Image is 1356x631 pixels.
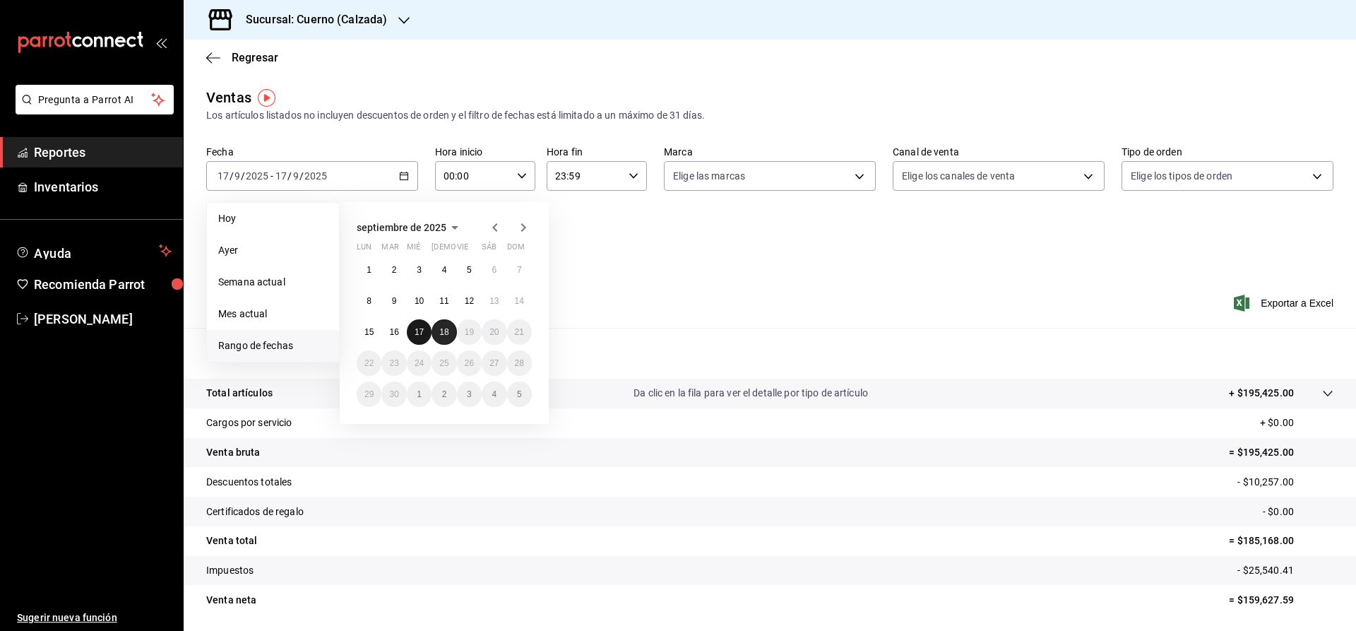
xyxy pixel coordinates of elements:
[299,170,304,182] span: /
[389,358,398,368] abbr: 23 de septiembre de 2025
[902,169,1015,183] span: Elige los canales de venta
[230,170,234,182] span: /
[407,288,432,314] button: 10 de septiembre de 2025
[367,296,371,306] abbr: 8 de septiembre de 2025
[517,389,522,399] abbr: 5 de octubre de 2025
[292,170,299,182] input: --
[381,350,406,376] button: 23 de septiembre de 2025
[457,319,482,345] button: 19 de septiembre de 2025
[357,242,371,257] abbr: lunes
[357,257,381,283] button: 1 de septiembre de 2025
[465,358,474,368] abbr: 26 de septiembre de 2025
[1229,386,1294,401] p: + $195,425.00
[206,147,418,157] label: Fecha
[270,170,273,182] span: -
[507,288,532,314] button: 14 de septiembre de 2025
[206,87,251,108] div: Ventas
[206,563,254,578] p: Impuestos
[515,358,524,368] abbr: 28 de septiembre de 2025
[465,327,474,337] abbr: 19 de septiembre de 2025
[389,327,398,337] abbr: 16 de septiembre de 2025
[457,288,482,314] button: 12 de septiembre de 2025
[206,108,1333,123] div: Los artículos listados no incluyen descuentos de orden y el filtro de fechas está limitado a un m...
[218,243,328,258] span: Ayer
[893,147,1105,157] label: Canal de venta
[364,358,374,368] abbr: 22 de septiembre de 2025
[381,288,406,314] button: 9 de septiembre de 2025
[432,242,515,257] abbr: jueves
[392,265,397,275] abbr: 2 de septiembre de 2025
[442,389,447,399] abbr: 2 de octubre de 2025
[1229,445,1333,460] p: = $195,425.00
[217,170,230,182] input: --
[234,170,241,182] input: --
[507,257,532,283] button: 7 de septiembre de 2025
[381,319,406,345] button: 16 de septiembre de 2025
[482,319,506,345] button: 20 de septiembre de 2025
[357,382,381,407] button: 29 de septiembre de 2025
[155,37,167,48] button: open_drawer_menu
[417,389,422,399] abbr: 1 de octubre de 2025
[407,257,432,283] button: 3 de septiembre de 2025
[232,51,278,64] span: Regresar
[515,296,524,306] abbr: 14 de septiembre de 2025
[467,389,472,399] abbr: 3 de octubre de 2025
[34,177,172,196] span: Inventarios
[234,11,387,28] h3: Sucursal: Cuerno (Calzada)
[673,169,745,183] span: Elige las marcas
[34,242,153,259] span: Ayuda
[407,382,432,407] button: 1 de octubre de 2025
[1260,415,1333,430] p: + $0.00
[507,242,525,257] abbr: domingo
[457,382,482,407] button: 3 de octubre de 2025
[432,382,456,407] button: 2 de octubre de 2025
[17,611,172,625] span: Sugerir nueva función
[417,265,422,275] abbr: 3 de septiembre de 2025
[407,319,432,345] button: 17 de septiembre de 2025
[482,242,496,257] abbr: sábado
[364,327,374,337] abbr: 15 de septiembre de 2025
[489,358,499,368] abbr: 27 de septiembre de 2025
[206,445,260,460] p: Venta bruta
[206,415,292,430] p: Cargos por servicio
[206,505,304,519] p: Certificados de regalo
[482,257,506,283] button: 6 de septiembre de 2025
[357,288,381,314] button: 8 de septiembre de 2025
[34,143,172,162] span: Reportes
[442,265,447,275] abbr: 4 de septiembre de 2025
[206,51,278,64] button: Regresar
[432,257,456,283] button: 4 de septiembre de 2025
[1237,475,1333,490] p: - $10,257.00
[357,350,381,376] button: 22 de septiembre de 2025
[492,265,496,275] abbr: 6 de septiembre de 2025
[415,358,424,368] abbr: 24 de septiembre de 2025
[1237,295,1333,312] button: Exportar a Excel
[218,275,328,290] span: Semana actual
[287,170,292,182] span: /
[634,386,868,401] p: Da clic en la fila para ver el detalle por tipo de artículo
[489,327,499,337] abbr: 20 de septiembre de 2025
[489,296,499,306] abbr: 13 de septiembre de 2025
[1263,505,1333,519] p: - $0.00
[206,345,1333,362] p: Resumen
[482,350,506,376] button: 27 de septiembre de 2025
[206,593,256,608] p: Venta neta
[34,275,172,294] span: Recomienda Parrot
[357,222,446,233] span: septiembre de 2025
[389,389,398,399] abbr: 30 de septiembre de 2025
[381,242,398,257] abbr: martes
[439,327,448,337] abbr: 18 de septiembre de 2025
[457,257,482,283] button: 5 de septiembre de 2025
[515,327,524,337] abbr: 21 de septiembre de 2025
[492,389,496,399] abbr: 4 de octubre de 2025
[34,309,172,329] span: [PERSON_NAME]
[304,170,328,182] input: ----
[258,89,275,107] button: Tooltip marker
[206,533,257,548] p: Venta total
[1229,593,1333,608] p: = $159,627.59
[507,350,532,376] button: 28 de septiembre de 2025
[218,338,328,353] span: Rango de fechas
[407,350,432,376] button: 24 de septiembre de 2025
[1131,169,1232,183] span: Elige los tipos de orden
[357,319,381,345] button: 15 de septiembre de 2025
